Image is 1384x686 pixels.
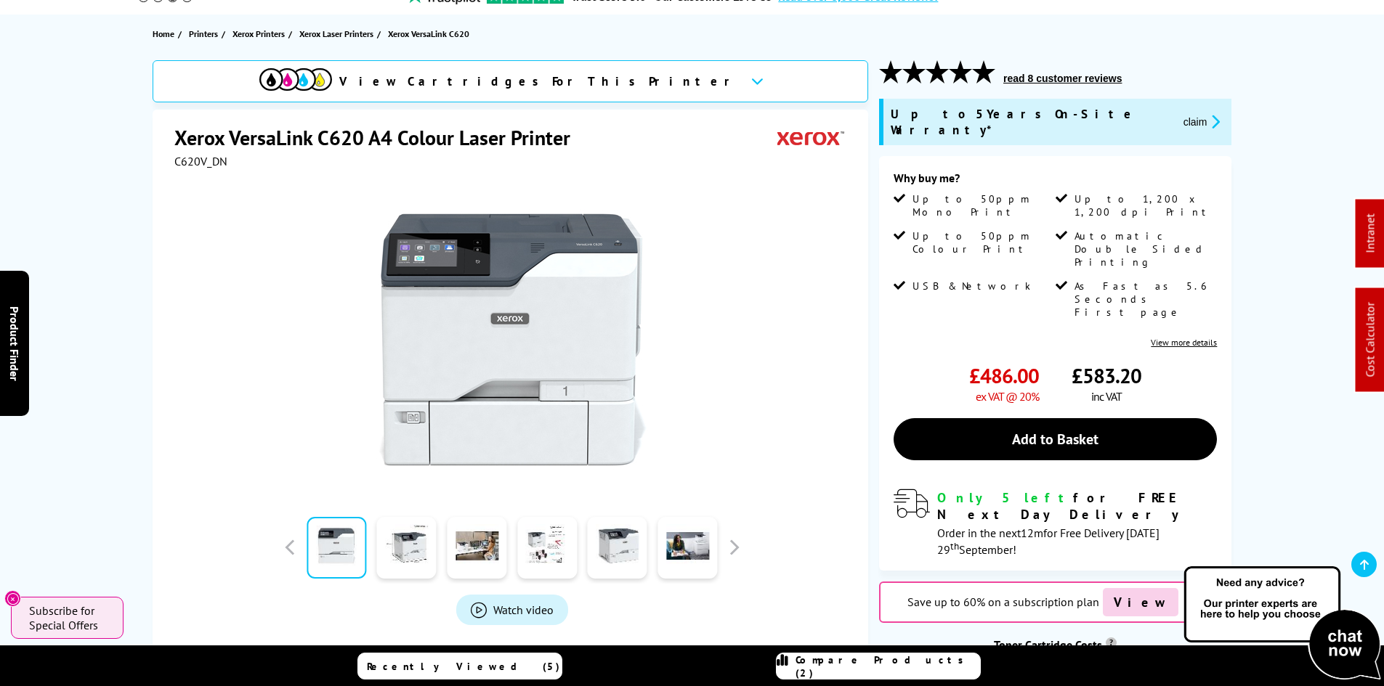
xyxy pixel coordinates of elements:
[1075,279,1214,319] span: As Fast as 5.6 Seconds First page
[189,26,218,41] span: Printers
[894,489,1217,556] div: modal_delivery
[912,279,1031,293] span: USB & Network
[1075,192,1214,219] span: Up to 1,200 x 1,200 dpi Print
[456,595,568,625] a: Product_All_Videos
[1072,362,1141,389] span: £583.20
[299,26,377,41] a: Xerox Laser Printers
[891,106,1172,138] span: Up to 5 Years On-Site Warranty*
[299,26,373,41] span: Xerox Laser Printers
[388,26,469,41] span: Xerox VersaLink C620
[388,26,473,41] a: Xerox VersaLink C620
[796,653,980,679] span: Compare Products (2)
[367,660,560,673] span: Recently Viewed (5)
[189,26,222,41] a: Printers
[493,603,554,617] span: Watch video
[907,595,1099,609] span: Save up to 60% on a subscription plan
[777,124,844,151] img: Xerox
[153,26,178,41] a: Home
[950,539,959,552] sup: th
[174,154,227,168] span: C620V_DN
[969,362,1039,389] span: £486.00
[894,171,1217,192] div: Why buy me?
[1103,588,1178,616] span: View
[232,26,288,41] a: Xerox Printers
[976,389,1039,404] span: ex VAT @ 20%
[7,306,22,380] span: Product Finder
[1363,214,1377,253] a: Intranet
[357,653,562,679] a: Recently Viewed (5)
[4,590,21,607] button: Close
[1021,526,1043,540] span: 12m
[937,526,1160,557] span: Order in the next for Free Delivery [DATE] 29 September!
[339,73,739,89] span: View Cartridges For This Printer
[1151,337,1217,348] a: View more details
[1091,389,1122,404] span: inc VAT
[174,124,585,151] h1: Xerox VersaLink C620 A4 Colour Laser Printer
[1106,637,1117,648] sup: Cost per page
[937,489,1217,523] div: for FREE Next Day Delivery
[259,68,332,91] img: View Cartridges
[912,192,1052,219] span: Up to 50ppm Mono Print
[1075,229,1214,269] span: Automatic Double Sided Printing
[153,26,174,41] span: Home
[894,418,1217,460] a: Add to Basket
[1363,303,1377,377] a: Cost Calculator
[29,603,109,632] span: Subscribe for Special Offers
[1179,113,1225,130] button: promo-description
[1181,564,1384,683] img: Open Live Chat window
[232,26,285,41] span: Xerox Printers
[999,72,1126,85] button: read 8 customer reviews
[937,489,1073,506] span: Only 5 left
[912,229,1052,256] span: Up to 50ppm Colour Print
[776,653,981,679] a: Compare Products (2)
[879,637,1231,652] div: Toner Cartridge Costs
[370,197,655,482] img: Xerox VersaLink C620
